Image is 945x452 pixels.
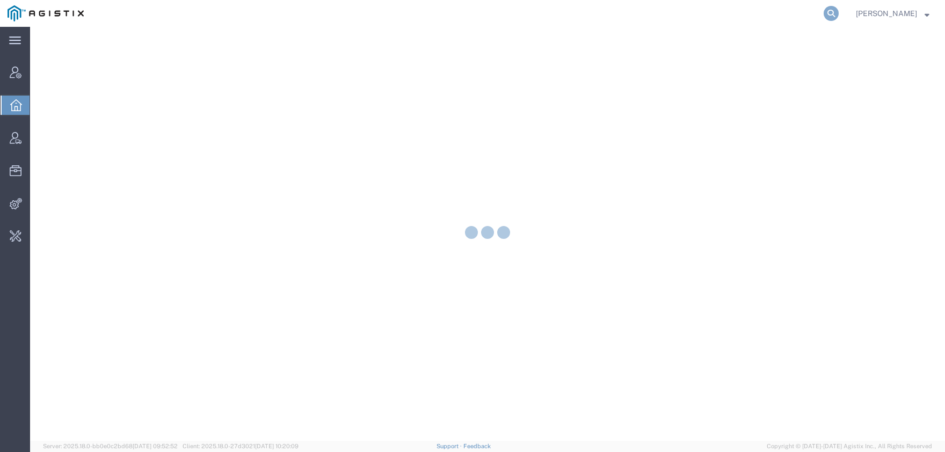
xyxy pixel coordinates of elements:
[43,443,178,449] span: Server: 2025.18.0-bb0e0c2bd68
[8,5,84,21] img: logo
[463,443,491,449] a: Feedback
[437,443,463,449] a: Support
[133,443,178,449] span: [DATE] 09:52:52
[767,442,932,451] span: Copyright © [DATE]-[DATE] Agistix Inc., All Rights Reserved
[255,443,299,449] span: [DATE] 10:20:09
[855,7,930,20] button: [PERSON_NAME]
[856,8,917,19] span: Carrie Virgilio
[183,443,299,449] span: Client: 2025.18.0-27d3021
